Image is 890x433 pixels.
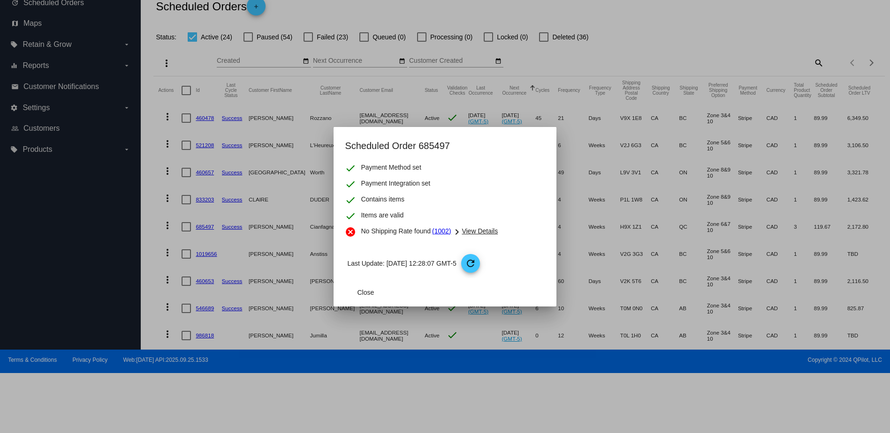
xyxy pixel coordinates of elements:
[345,138,545,153] h2: Scheduled Order 685497
[357,289,374,296] span: Close
[451,226,463,238] mat-icon: chevron_right
[345,210,356,222] mat-icon: check
[347,254,545,273] p: Last Update: [DATE] 12:28:07 GMT-5
[361,210,403,222] span: Items are valid
[465,258,476,269] mat-icon: refresh
[345,226,356,238] mat-icon: cancel
[345,194,356,206] mat-icon: check
[345,163,356,174] mat-icon: check
[345,284,386,301] button: Close dialog
[361,226,431,240] span: No Shipping Rate found
[345,179,356,190] mat-icon: check
[432,226,451,240] a: (1002)
[462,227,498,235] span: View Details
[361,163,421,174] span: Payment Method set
[361,179,430,190] span: Payment Integration set
[361,194,404,206] span: Contains items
